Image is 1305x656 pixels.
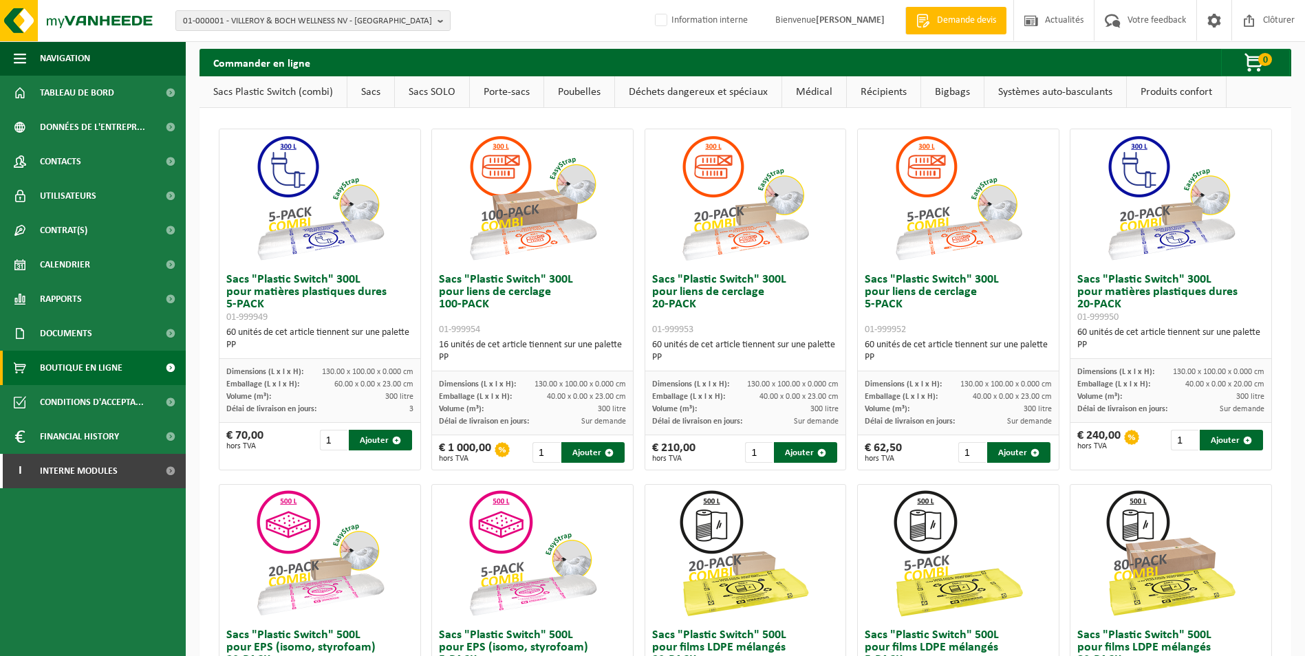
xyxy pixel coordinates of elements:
[40,419,119,454] span: Financial History
[183,11,432,32] span: 01-000001 - VILLEROY & BOCH WELLNESS NV - [GEOGRAPHIC_DATA]
[865,442,902,463] div: € 62,50
[652,417,742,426] span: Délai de livraison en jours:
[889,129,1027,267] img: 01-999952
[987,442,1050,463] button: Ajouter
[439,351,626,364] div: PP
[199,49,324,76] h2: Commander en ligne
[226,327,413,351] div: 60 unités de cet article tiennent sur une palette
[14,454,26,488] span: I
[1173,368,1264,376] span: 130.00 x 100.00 x 0.000 cm
[865,274,1052,336] h3: Sacs "Plastic Switch" 300L pour liens de cerclage 5-PACK
[1221,49,1290,76] button: 0
[322,368,413,376] span: 130.00 x 100.00 x 0.000 cm
[226,339,413,351] div: PP
[1077,442,1121,450] span: hors TVA
[865,405,909,413] span: Volume (m³):
[1077,380,1150,389] span: Emballage (L x l x H):
[865,393,938,401] span: Emballage (L x l x H):
[934,14,1000,28] span: Demande devis
[1077,430,1121,450] div: € 240,00
[676,129,814,267] img: 01-999953
[865,339,1052,364] div: 60 unités de cet article tiennent sur une palette
[1077,368,1154,376] span: Dimensions (L x l x H):
[470,76,543,108] a: Porte-sacs
[464,129,601,267] img: 01-999954
[652,274,839,336] h3: Sacs "Plastic Switch" 300L pour liens de cerclage 20-PACK
[1127,76,1226,108] a: Produits confort
[439,274,626,336] h3: Sacs "Plastic Switch" 300L pour liens de cerclage 100-PACK
[921,76,984,108] a: Bigbags
[40,454,118,488] span: Interne modules
[40,144,81,179] span: Contacts
[865,380,942,389] span: Dimensions (L x l x H):
[226,393,271,401] span: Volume (m³):
[905,7,1006,34] a: Demande devis
[347,76,394,108] a: Sacs
[581,417,626,426] span: Sur demande
[1007,417,1052,426] span: Sur demande
[385,393,413,401] span: 300 litre
[652,442,695,463] div: € 210,00
[1077,274,1264,323] h3: Sacs "Plastic Switch" 300L pour matières plastiques dures 20-PACK
[199,76,347,108] a: Sacs Plastic Switch (combi)
[865,325,906,335] span: 01-999952
[652,455,695,463] span: hors TVA
[615,76,781,108] a: Déchets dangereux et spéciaux
[334,380,413,389] span: 60.00 x 0.00 x 23.00 cm
[439,380,516,389] span: Dimensions (L x l x H):
[1171,430,1198,450] input: 1
[395,76,469,108] a: Sacs SOLO
[1102,485,1240,622] img: 01-999968
[439,442,491,463] div: € 1 000,00
[535,380,626,389] span: 130.00 x 100.00 x 0.000 cm
[40,110,145,144] span: Données de l'entrepr...
[652,325,693,335] span: 01-999953
[889,485,1027,622] img: 01-999963
[439,325,480,335] span: 01-999954
[816,15,885,25] strong: [PERSON_NAME]
[1024,405,1052,413] span: 300 litre
[676,485,814,622] img: 01-999964
[226,368,303,376] span: Dimensions (L x l x H):
[847,76,920,108] a: Récipients
[1185,380,1264,389] span: 40.00 x 0.00 x 20.00 cm
[226,274,413,323] h3: Sacs "Plastic Switch" 300L pour matières plastiques dures 5-PACK
[652,380,729,389] span: Dimensions (L x l x H):
[774,442,837,463] button: Ajouter
[439,405,484,413] span: Volume (m³):
[40,41,90,76] span: Navigation
[865,455,902,463] span: hors TVA
[652,10,748,31] label: Information interne
[865,417,955,426] span: Délai de livraison en jours:
[1077,339,1264,351] div: PP
[251,485,389,622] img: 01-999956
[40,282,82,316] span: Rapports
[40,179,96,213] span: Utilisateurs
[1258,53,1272,66] span: 0
[1220,405,1264,413] span: Sur demande
[1077,393,1122,401] span: Volume (m³):
[439,339,626,364] div: 16 unités de cet article tiennent sur une palette
[226,442,263,450] span: hors TVA
[40,248,90,282] span: Calendrier
[1077,312,1119,322] span: 01-999950
[40,351,122,385] span: Boutique en ligne
[1200,430,1263,450] button: Ajouter
[782,76,846,108] a: Médical
[175,10,451,31] button: 01-000001 - VILLEROY & BOCH WELLNESS NV - [GEOGRAPHIC_DATA]
[464,485,601,622] img: 01-999955
[409,405,413,413] span: 3
[1077,405,1167,413] span: Délai de livraison en jours:
[547,393,626,401] span: 40.00 x 0.00 x 23.00 cm
[532,442,560,463] input: 1
[40,385,144,419] span: Conditions d'accepta...
[810,405,839,413] span: 300 litre
[759,393,839,401] span: 40.00 x 0.00 x 23.00 cm
[958,442,986,463] input: 1
[652,339,839,364] div: 60 unités de cet article tiennent sur une palette
[652,393,725,401] span: Emballage (L x l x H):
[439,393,512,401] span: Emballage (L x l x H):
[598,405,626,413] span: 300 litre
[1102,129,1240,267] img: 01-999950
[439,417,529,426] span: Délai de livraison en jours:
